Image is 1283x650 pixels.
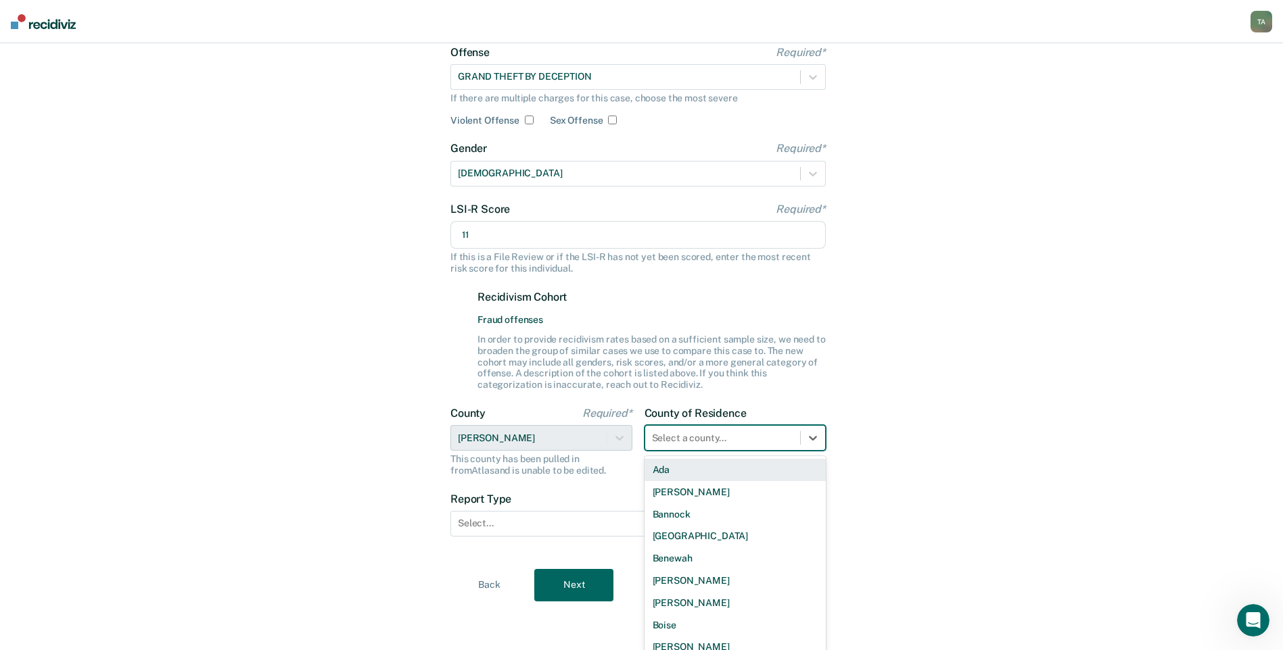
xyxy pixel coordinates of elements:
div: [PERSON_NAME] [645,592,826,614]
iframe: Intercom live chat [1237,604,1269,636]
div: Bannock [645,503,826,526]
img: Recidiviz [11,14,76,29]
span: Required* [776,46,826,59]
div: Benewah [645,547,826,570]
div: [GEOGRAPHIC_DATA] [645,525,826,547]
span: Required* [776,203,826,216]
div: If this is a File Review or if the LSI-R has not yet been scored, enter the most recent risk scor... [450,251,826,274]
button: Next [534,569,613,601]
label: County [450,407,632,420]
div: In order to provide recidivism rates based on a sufficient sample size, we need to broaden the gr... [477,334,826,391]
div: [PERSON_NAME] [645,570,826,592]
label: Sex Offense [550,115,603,126]
div: [PERSON_NAME] [645,481,826,503]
label: County of Residence [645,407,826,420]
div: Boise [645,614,826,636]
button: TA [1251,11,1272,32]
span: Fraud offenses [477,314,826,326]
div: This county has been pulled in from Atlas and is unable to be edited. [450,453,632,476]
label: Offense [450,46,826,59]
label: LSI-R Score [450,203,826,216]
label: Violent Offense [450,115,519,126]
div: If there are multiple charges for this case, choose the most severe [450,93,826,104]
label: Gender [450,142,826,155]
label: Report Type [450,493,826,505]
span: Required* [582,407,632,420]
span: Required* [776,142,826,155]
label: Recidivism Cohort [477,291,826,303]
div: Ada [645,459,826,481]
button: Back [450,569,529,601]
div: T A [1251,11,1272,32]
